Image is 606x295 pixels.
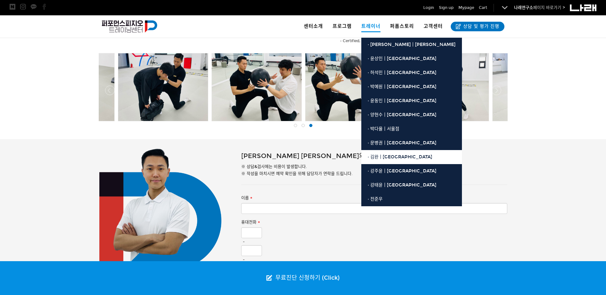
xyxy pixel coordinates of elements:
[361,192,462,206] a: · 전준우
[333,23,352,29] span: 프로그램
[368,140,436,146] span: · 문병권ㅣ[GEOGRAPHIC_DATA]
[328,15,357,38] a: 프로그램
[419,15,448,38] a: 고객센터
[361,21,380,32] span: 트레이너
[361,94,462,108] a: · 윤동인ㅣ[GEOGRAPHIC_DATA]
[439,4,454,11] a: Sign up
[241,152,371,160] span: [PERSON_NAME] [PERSON_NAME]와의
[368,196,383,202] span: · 전준우
[514,5,533,10] strong: 나래연구소
[361,66,462,80] a: · 허석민ㅣ[GEOGRAPHIC_DATA]
[423,4,434,11] a: Login
[451,22,504,31] a: 상담 및 평가 진행
[368,168,436,174] span: · 강주윤ㅣ[GEOGRAPHIC_DATA]
[361,52,462,66] a: · 윤상인ㅣ[GEOGRAPHIC_DATA]
[385,15,419,38] a: 퍼폼스토리
[368,182,436,188] span: · 강태윤ㅣ[GEOGRAPHIC_DATA]
[368,98,436,103] span: · 윤동인ㅣ[GEOGRAPHIC_DATA]
[368,112,436,117] span: · 양현수ㅣ[GEOGRAPHIC_DATA]
[458,4,474,11] a: Mypage
[361,150,462,164] a: · 김완ㅣ[GEOGRAPHIC_DATA]
[368,126,399,132] span: · 박다율ㅣ서울점
[241,163,507,170] p: ※ 상담&검사에는 비용이 발생합니다.
[368,42,456,47] span: · [PERSON_NAME]ㅣ[PERSON_NAME]
[361,38,462,52] a: · [PERSON_NAME]ㅣ[PERSON_NAME]
[361,122,462,136] a: · 박다율ㅣ서울점
[361,164,462,178] a: · 강주윤ㅣ[GEOGRAPHIC_DATA]
[299,15,328,38] a: 센터소개
[390,23,414,29] span: 퍼폼스토리
[304,23,323,29] span: 센터소개
[479,4,487,11] a: Cart
[260,261,346,295] a: 무료진단 신청하기 (Click)
[340,39,433,43] span: - Certified, Dynamic Stability Training (Aquabag)
[368,84,436,89] span: · 박예원ㅣ[GEOGRAPHIC_DATA]
[514,5,565,10] a: 나래연구소페이지 바로가기 >
[368,56,436,61] span: · 윤상인ㅣ[GEOGRAPHIC_DATA]
[361,108,462,122] a: · 양현수ㅣ[GEOGRAPHIC_DATA]
[461,23,499,30] span: 상담 및 평가 진행
[368,70,436,75] span: · 허석민ㅣ[GEOGRAPHIC_DATA]
[241,170,507,177] p: ※ 작성을 마치시면 예약 확인을 위해 담당자가 연락을 드립니다.
[361,178,462,192] a: · 강태윤ㅣ[GEOGRAPHIC_DATA]
[368,154,432,160] span: · 김완ㅣ[GEOGRAPHIC_DATA]
[361,136,462,150] a: · 문병권ㅣ[GEOGRAPHIC_DATA]
[361,80,462,94] a: · 박예원ㅣ[GEOGRAPHIC_DATA]
[357,15,385,38] a: 트레이너
[424,23,443,29] span: 고객센터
